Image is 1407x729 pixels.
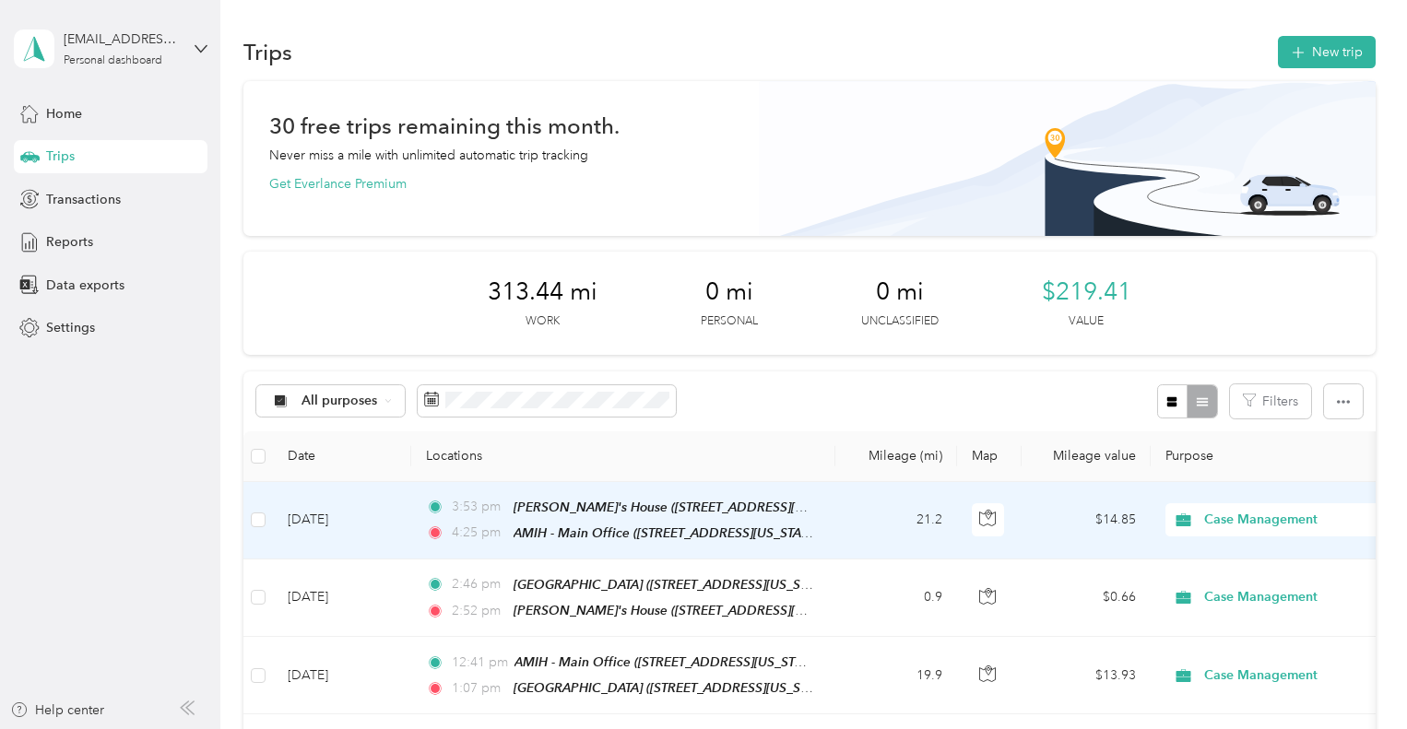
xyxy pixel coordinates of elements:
span: 2:52 pm [452,601,504,621]
span: All purposes [301,394,378,407]
th: Mileage value [1022,431,1151,482]
span: Trips [46,147,75,166]
span: Case Management [1204,510,1373,530]
button: Get Everlance Premium [269,174,407,194]
span: [GEOGRAPHIC_DATA] ([STREET_ADDRESS][US_STATE]) [514,680,834,696]
span: 3:53 pm [452,497,504,517]
span: 4:25 pm [452,523,504,543]
td: 21.2 [835,482,957,559]
span: 1:07 pm [452,678,504,699]
td: [DATE] [273,559,411,637]
h1: Trips [243,42,292,62]
p: Value [1069,313,1104,330]
p: Never miss a mile with unlimited automatic trip tracking [269,146,588,165]
span: Settings [46,318,95,337]
span: Data exports [46,276,124,295]
button: Filters [1230,384,1311,418]
p: Work [526,313,560,330]
iframe: Everlance-gr Chat Button Frame [1304,626,1407,729]
span: [PERSON_NAME]'s House ([STREET_ADDRESS][PERSON_NAME][US_STATE]) [514,500,964,515]
th: Map [957,431,1022,482]
td: $14.85 [1022,482,1151,559]
td: $0.66 [1022,559,1151,637]
span: Transactions [46,190,121,209]
button: New trip [1278,36,1376,68]
span: 313.44 mi [488,277,597,307]
span: 2:46 pm [452,574,504,594]
span: AMIH - Main Office ([STREET_ADDRESS][US_STATE]) [514,654,822,670]
th: Locations [411,431,835,482]
span: $219.41 [1042,277,1131,307]
th: Mileage (mi) [835,431,957,482]
h1: 30 free trips remaining this month. [269,116,620,135]
td: [DATE] [273,637,411,714]
span: Reports [46,232,93,252]
span: Case Management [1204,665,1373,686]
span: Home [46,104,82,123]
td: $13.93 [1022,637,1151,714]
span: AMIH - Main Office ([STREET_ADDRESS][US_STATE]) [514,525,822,541]
th: Date [273,431,411,482]
span: 0 mi [876,277,924,307]
img: Banner [759,81,1376,236]
span: 0 mi [705,277,753,307]
button: Help center [10,700,104,720]
td: [DATE] [273,482,411,559]
span: 12:41 pm [452,653,506,673]
span: [PERSON_NAME]'s House ([STREET_ADDRESS][PERSON_NAME][US_STATE]) [514,603,964,618]
p: Personal [701,313,758,330]
span: [GEOGRAPHIC_DATA] ([STREET_ADDRESS][US_STATE]) [514,577,834,593]
span: Case Management [1204,587,1373,607]
div: Personal dashboard [64,55,162,66]
td: 0.9 [835,559,957,637]
td: 19.9 [835,637,957,714]
div: [EMAIL_ADDRESS][DOMAIN_NAME] [64,29,179,49]
p: Unclassified [861,313,939,330]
